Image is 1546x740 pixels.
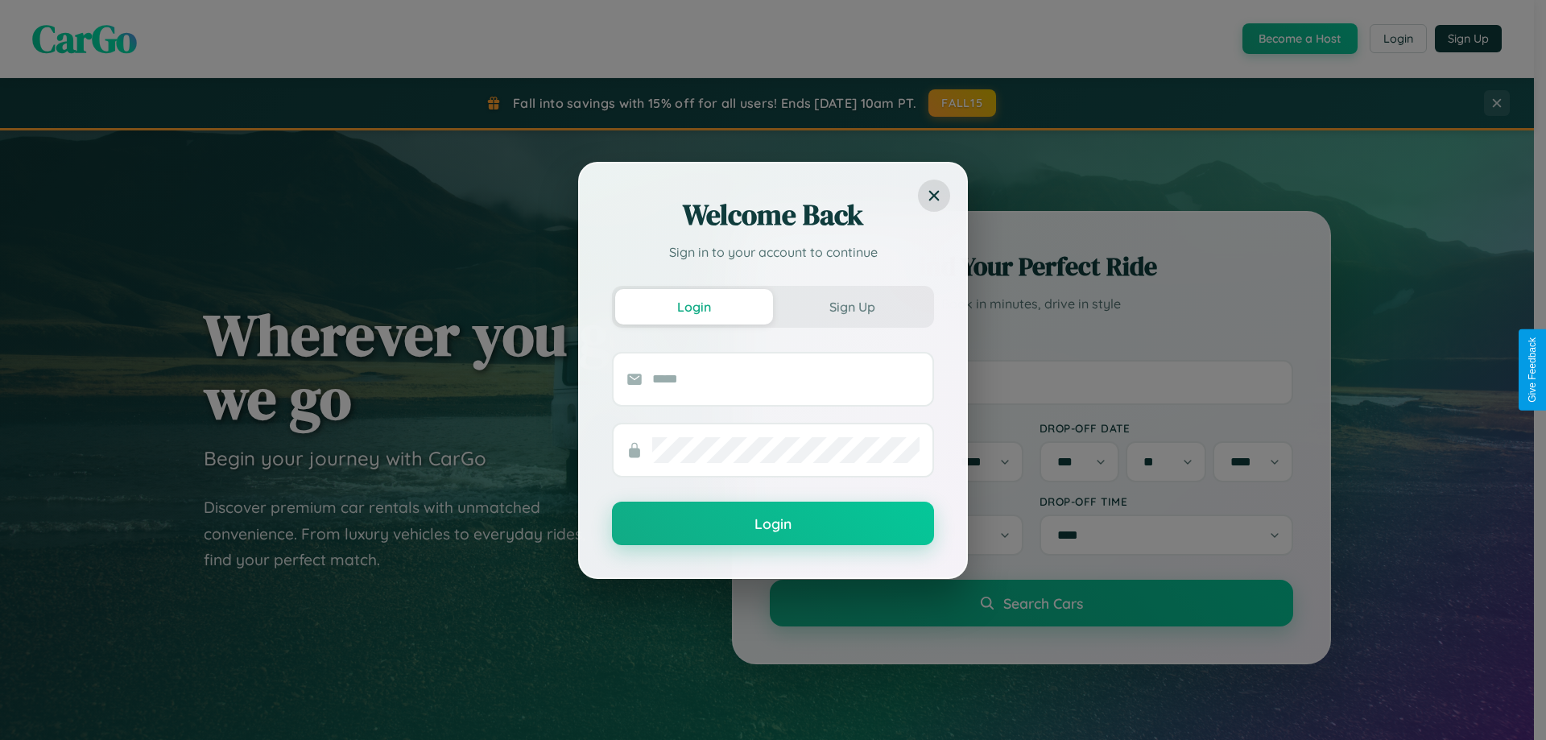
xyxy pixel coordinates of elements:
h2: Welcome Back [612,196,934,234]
button: Login [612,502,934,545]
button: Sign Up [773,289,931,325]
div: Give Feedback [1527,337,1538,403]
button: Login [615,289,773,325]
p: Sign in to your account to continue [612,242,934,262]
